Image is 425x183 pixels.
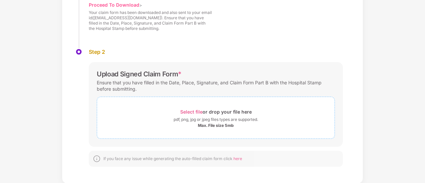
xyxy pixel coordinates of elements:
div: Upload Signed Claim Form [97,70,182,78]
div: Ensure that you have filled in the Date, Place, Signature, and Claim Form Part B with the Hospita... [97,78,335,93]
div: Step 2 [89,48,343,55]
div: If you face any issue while generating the auto-filled claim form click [103,156,242,161]
div: Max. File size 5mb [198,123,234,128]
span: Select fileor drop your file herepdf, png, jpg or jpeg files types are supported.Max. File size 5mb [97,102,335,134]
div: or drop your file here [180,107,252,116]
div: pdf, png, jpg or jpeg files types are supported. [174,116,258,123]
img: svg+xml;base64,PHN2ZyBpZD0iU3RlcC1BY3RpdmUtMzJ4MzIiIHhtbG5zPSJodHRwOi8vd3d3LnczLm9yZy8yMDAwL3N2Zy... [75,48,82,55]
span: > [139,3,142,8]
span: here [233,156,242,161]
img: svg+xml;base64,PHN2ZyBpZD0iSW5mb18tXzMyeDMyIiBkYXRhLW5hbWU9IkluZm8gLSAzMngzMiIgeG1sbnM9Imh0dHA6Ly... [93,155,101,163]
div: Your claim form has been downloaded and also sent to your email id([EMAIL_ADDRESS][DOMAIN_NAME]).... [89,10,212,31]
span: Select file [180,109,203,115]
div: Proceed To Download [89,2,139,8]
